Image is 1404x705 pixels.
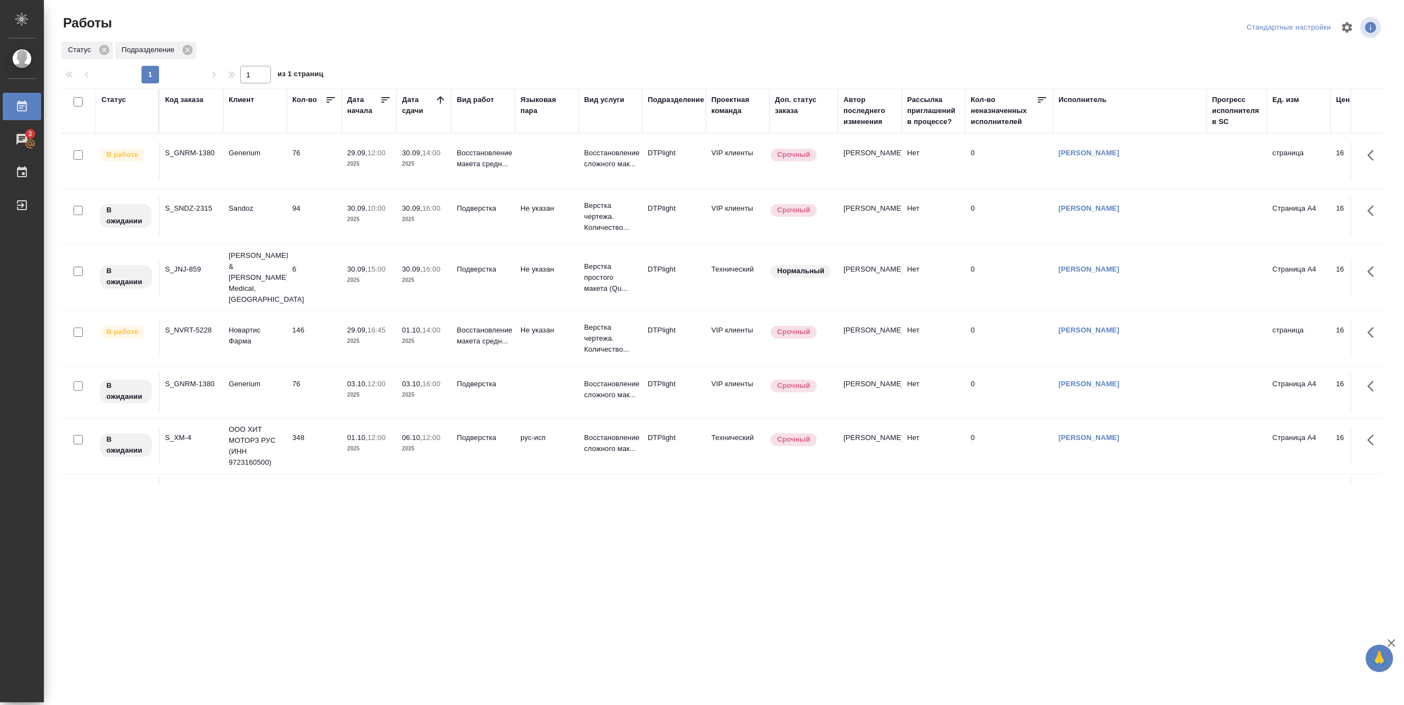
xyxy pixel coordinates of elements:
[347,94,380,116] div: Дата начала
[1267,427,1331,465] td: Страница А4
[402,443,446,454] p: 2025
[165,94,203,105] div: Код заказа
[229,250,281,305] p: [PERSON_NAME] & [PERSON_NAME] Medical, [GEOGRAPHIC_DATA]
[902,427,965,465] td: Нет
[457,148,509,170] p: Восстановление макета средн...
[457,432,509,443] p: Подверстка
[347,443,391,454] p: 2025
[106,205,145,227] p: В ожидании
[907,94,960,127] div: Рассылка приглашений в процессе?
[229,482,281,504] p: Сименс Здравоохранение
[838,477,902,515] td: [PERSON_NAME]
[1370,647,1389,670] span: 🙏
[642,477,706,515] td: DTPlight
[367,149,386,157] p: 12:00
[347,380,367,388] p: 03.10,
[165,148,218,159] div: S_GNRM-1380
[584,261,637,294] p: Верстка простого макета (Qu...
[106,149,138,160] p: В работе
[278,67,324,83] span: из 1 страниц
[642,373,706,411] td: DTPlight
[1361,319,1387,346] button: Здесь прячутся важные кнопки
[1212,94,1261,127] div: Прогресс исполнителя в SC
[165,203,218,214] div: S_SNDZ-2315
[706,373,769,411] td: VIP клиенты
[1058,149,1119,157] a: [PERSON_NAME]
[1361,427,1387,453] button: Здесь прячутся важные кнопки
[229,325,281,347] p: Новартис Фарма
[99,432,153,458] div: Исполнитель назначен, приступать к работе пока рано
[902,477,965,515] td: Нет
[122,44,178,55] p: Подразделение
[1331,427,1385,465] td: 16
[838,319,902,358] td: [PERSON_NAME]
[422,380,440,388] p: 16:00
[422,265,440,273] p: 16:00
[515,258,579,297] td: Не указан
[777,266,824,277] p: Нормальный
[838,142,902,181] td: [PERSON_NAME]
[402,94,435,116] div: Дата сдачи
[648,94,704,105] div: Подразделение
[106,266,145,287] p: В ожидании
[711,94,764,116] div: Проектная команда
[1058,326,1119,334] a: [PERSON_NAME]
[165,482,218,504] div: S_SMNS-ZDR-79
[287,142,342,181] td: 76
[292,94,317,105] div: Кол-во
[402,433,422,442] p: 06.10,
[402,265,422,273] p: 30.09,
[777,205,810,216] p: Срочный
[777,434,810,445] p: Срочный
[1267,477,1331,515] td: Страница А4
[1272,94,1299,105] div: Ед. изм
[1336,94,1354,105] div: Цена
[706,258,769,297] td: Технический
[1331,477,1385,515] td: 16
[60,14,112,32] span: Работы
[515,427,579,465] td: рус-исп
[106,326,138,337] p: В работе
[775,94,833,116] div: Доп. статус заказа
[706,477,769,515] td: Технический
[402,204,422,212] p: 30.09,
[965,198,1053,236] td: 0
[584,200,637,233] p: Верстка чертежа. Количество...
[347,204,367,212] p: 30.09,
[287,477,342,515] td: 57
[777,326,810,337] p: Срочный
[347,214,391,225] p: 2025
[367,204,386,212] p: 10:00
[99,482,153,508] div: Исполнитель назначен, приступать к работе пока рано
[402,214,446,225] p: 2025
[422,326,440,334] p: 14:00
[402,159,446,170] p: 2025
[515,319,579,358] td: Не указан
[287,258,342,297] td: 6
[1058,433,1119,442] a: [PERSON_NAME]
[902,142,965,181] td: Нет
[106,380,145,402] p: В ожидании
[1331,198,1385,236] td: 16
[520,94,573,116] div: Языковая пара
[1058,204,1119,212] a: [PERSON_NAME]
[1267,198,1331,236] td: Страница А4
[838,258,902,297] td: [PERSON_NAME]
[3,126,41,153] a: 3
[115,42,196,59] div: Подразделение
[965,373,1053,411] td: 0
[777,149,810,160] p: Срочный
[1360,17,1383,38] span: Посмотреть информацию
[367,326,386,334] p: 16:45
[347,149,367,157] p: 29.09,
[838,198,902,236] td: [PERSON_NAME]
[422,433,440,442] p: 12:00
[99,264,153,290] div: Исполнитель назначен, приступать к работе пока рано
[1267,258,1331,297] td: Страница А4
[902,258,965,297] td: Нет
[347,433,367,442] p: 01.10,
[1361,477,1387,503] button: Здесь прячутся важные кнопки
[584,148,637,170] p: Восстановление сложного мак...
[1361,198,1387,224] button: Здесь прячутся важные кнопки
[1244,19,1334,36] div: split button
